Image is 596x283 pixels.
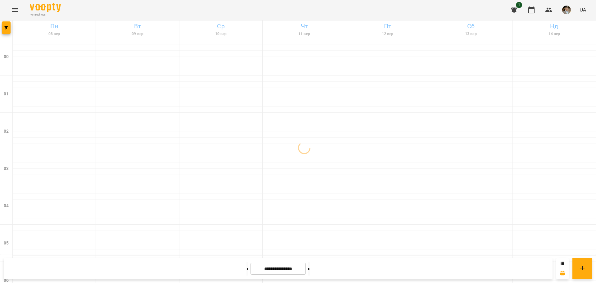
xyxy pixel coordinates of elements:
[514,21,595,31] h6: Нд
[30,3,61,12] img: Voopty Logo
[97,21,178,31] h6: Вт
[4,91,9,98] h6: 01
[577,4,589,16] button: UA
[264,21,345,31] h6: Чт
[347,31,428,37] h6: 12 вер
[4,240,9,247] h6: 05
[580,7,586,13] span: UA
[4,53,9,60] h6: 00
[430,31,511,37] h6: 13 вер
[14,31,95,37] h6: 08 вер
[516,2,522,8] span: 1
[4,128,9,135] h6: 02
[30,13,61,17] span: For Business
[4,165,9,172] h6: 03
[180,31,261,37] h6: 10 вер
[180,21,261,31] h6: Ср
[97,31,178,37] h6: 09 вер
[562,6,571,14] img: 7c88ea500635afcc637caa65feac9b0a.jpg
[430,21,511,31] h6: Сб
[4,203,9,209] h6: 04
[264,31,345,37] h6: 11 вер
[514,31,595,37] h6: 14 вер
[347,21,428,31] h6: Пт
[14,21,95,31] h6: Пн
[7,2,22,17] button: Menu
